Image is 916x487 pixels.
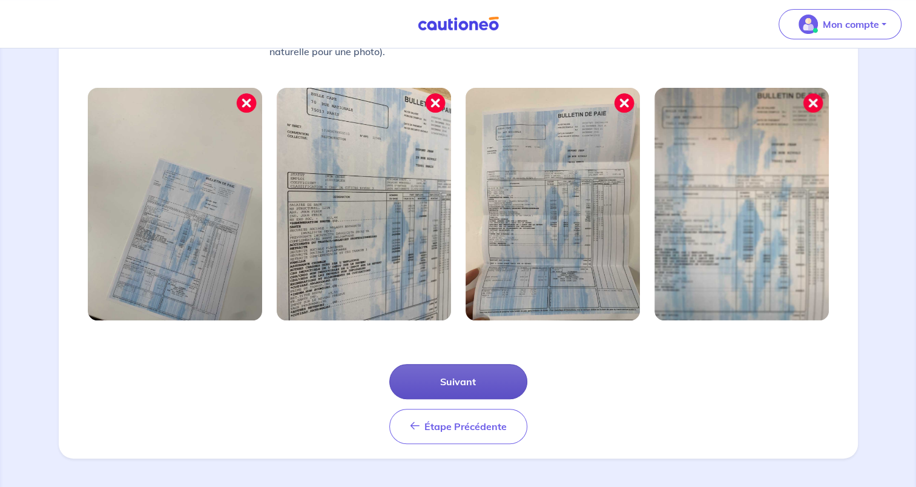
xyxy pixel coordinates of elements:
[389,364,527,399] button: Suivant
[424,420,507,432] span: Étape Précédente
[654,88,829,320] img: Image mal cadrée 4
[389,409,527,444] button: Étape Précédente
[799,15,818,34] img: illu_account_valid_menu.svg
[277,88,451,320] img: Image mal cadrée 2
[413,16,504,31] img: Cautioneo
[466,88,640,320] img: Image mal cadrée 3
[88,88,262,320] img: Image mal cadrée 1
[779,9,901,39] button: illu_account_valid_menu.svgMon compte
[823,17,879,31] p: Mon compte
